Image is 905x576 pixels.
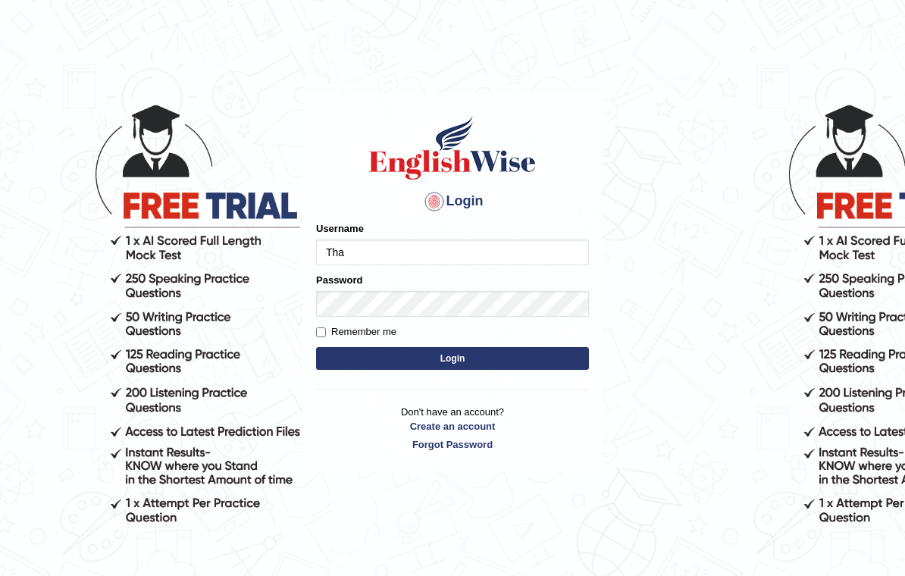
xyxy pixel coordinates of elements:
[316,437,589,452] a: Forgot Password
[316,221,364,236] label: Username
[316,405,589,452] p: Don't have an account?
[366,114,539,182] img: Logo of English Wise sign in for intelligent practice with AI
[316,327,326,337] input: Remember me
[316,324,396,340] label: Remember me
[316,273,362,287] label: Password
[316,347,589,370] button: Login
[316,189,589,214] h4: Login
[316,419,589,434] a: Create an account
